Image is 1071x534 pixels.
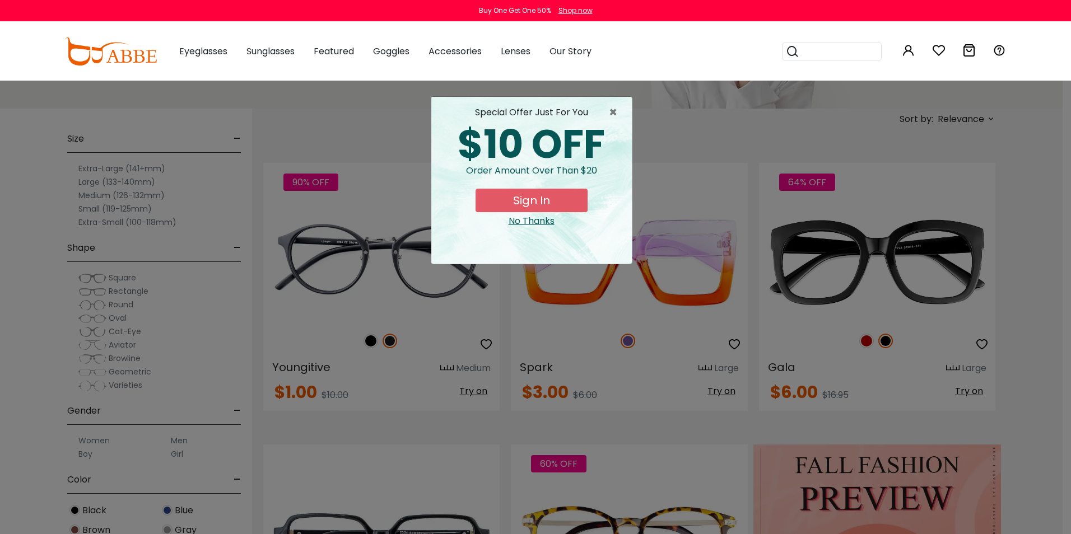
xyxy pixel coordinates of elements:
[609,106,623,119] span: ×
[65,38,157,65] img: abbeglasses.com
[440,164,623,189] div: Order amount over than $20
[179,45,227,58] span: Eyeglasses
[429,45,482,58] span: Accessories
[440,106,623,119] div: special offer just for you
[314,45,354,58] span: Featured
[476,189,588,212] button: Sign In
[440,214,623,228] div: Close
[558,6,593,16] div: Shop now
[501,45,530,58] span: Lenses
[553,6,593,15] a: Shop now
[609,106,623,119] button: Close
[246,45,295,58] span: Sunglasses
[373,45,409,58] span: Goggles
[550,45,592,58] span: Our Story
[479,6,551,16] div: Buy One Get One 50%
[440,125,623,164] div: $10 OFF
